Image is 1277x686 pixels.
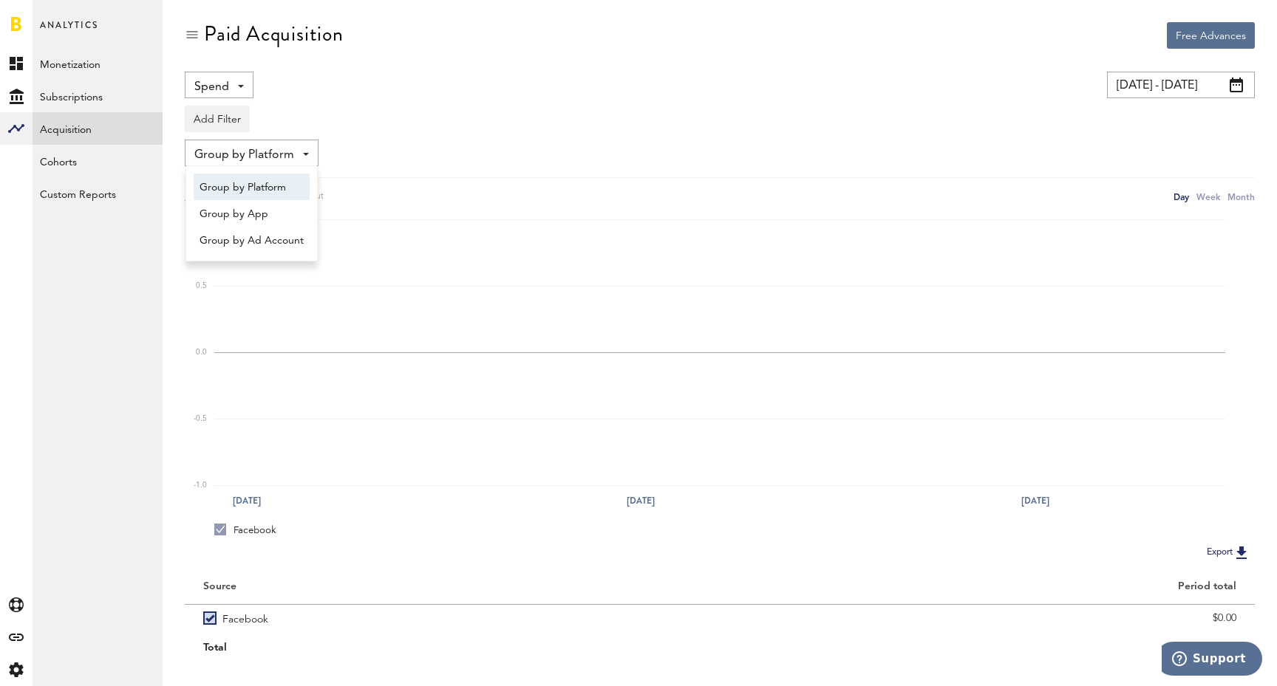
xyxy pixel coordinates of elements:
text: 0.0 [196,349,207,356]
a: Subscriptions [33,80,163,112]
a: Custom Reports [33,177,163,210]
text: [DATE] [233,494,261,507]
span: Spend [194,75,229,100]
span: Group by Platform [200,175,304,200]
div: Paid Acquisition [204,22,344,46]
text: -0.5 [194,415,207,422]
button: Export [1202,543,1255,562]
div: $0.00 [738,607,1236,629]
div: Facebook [214,524,276,537]
a: Monetization [33,47,163,80]
span: Facebook [222,605,268,631]
div: Period total [738,580,1236,593]
a: Group by Ad Account [194,227,310,253]
div: Day [1174,189,1189,205]
iframe: Opens a widget where you can find more information [1162,642,1262,679]
text: [DATE] [1021,494,1049,507]
text: -1.0 [194,481,207,489]
span: Analytics [40,16,98,47]
div: Month [1227,189,1255,205]
text: 0.5 [196,282,207,289]
a: Acquisition [33,112,163,145]
button: Add Filter [185,106,250,132]
div: Week [1196,189,1220,205]
span: Group by Platform [194,143,294,168]
div: $0.00 [738,637,1236,659]
span: Group by App [200,202,304,227]
a: Group by Platform [194,174,310,200]
div: Source [203,580,236,593]
a: Cohorts [33,145,163,177]
img: Export [1233,543,1250,561]
span: Group by Ad Account [200,228,304,253]
div: Total [203,637,701,659]
text: [DATE] [627,494,655,507]
button: Free Advances [1167,22,1255,49]
a: Group by App [194,200,310,227]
